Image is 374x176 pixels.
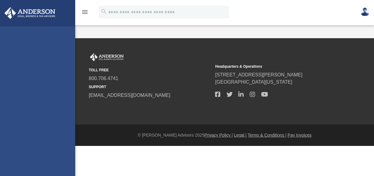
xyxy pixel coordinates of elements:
[360,8,369,16] img: User Pic
[89,93,170,98] a: [EMAIL_ADDRESS][DOMAIN_NAME]
[81,8,88,16] i: menu
[75,132,374,138] div: © [PERSON_NAME] Advisors 2025
[89,67,211,73] small: TOLL FREE
[89,84,211,90] small: SUPPORT
[100,8,107,15] i: search
[81,11,88,16] a: menu
[3,7,57,19] img: Anderson Advisors Platinum Portal
[215,79,292,85] a: [GEOGRAPHIC_DATA][US_STATE]
[288,133,311,137] a: Pay Invoices
[215,64,337,69] small: Headquarters & Operations
[204,133,233,137] a: Privacy Policy |
[89,76,118,81] a: 800.706.4741
[234,133,247,137] a: Legal |
[248,133,286,137] a: Terms & Conditions |
[89,53,125,61] img: Anderson Advisors Platinum Portal
[215,72,302,77] a: [STREET_ADDRESS][PERSON_NAME]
